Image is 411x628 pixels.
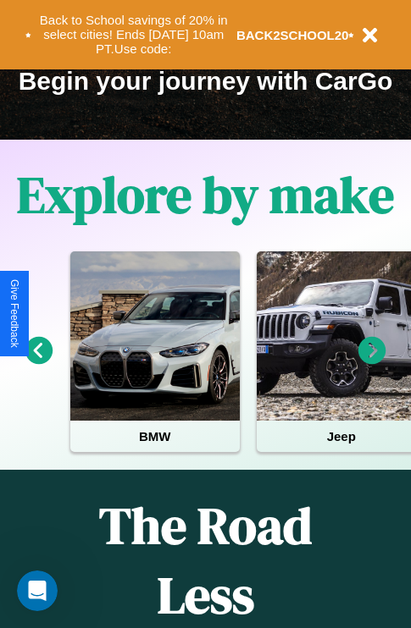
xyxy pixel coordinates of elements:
b: BACK2SCHOOL20 [236,28,349,42]
iframe: Intercom live chat [17,570,58,611]
h1: Explore by make [17,160,394,229]
button: Back to School savings of 20% in select cities! Ends [DATE] 10am PT.Use code: [31,8,236,61]
h4: BMW [70,421,240,452]
div: Give Feedback [8,279,20,348]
